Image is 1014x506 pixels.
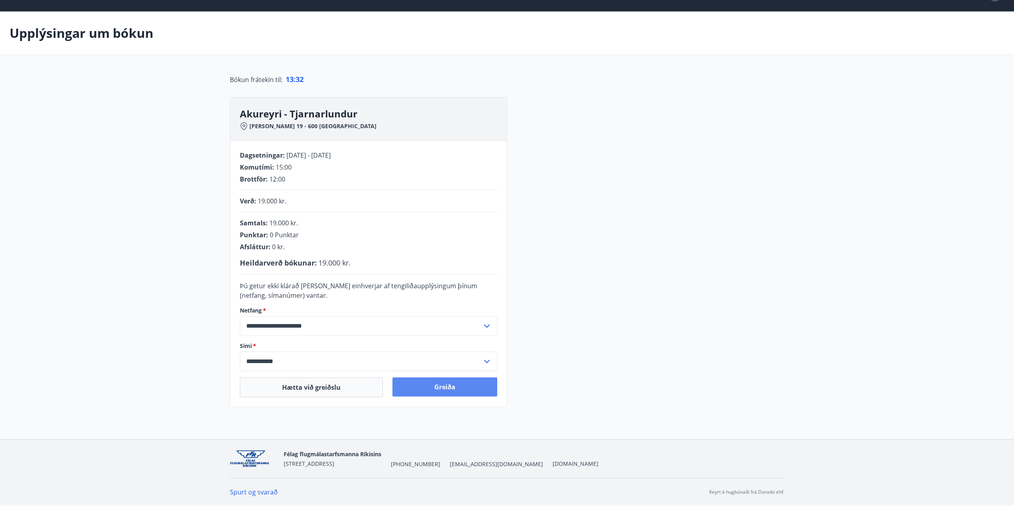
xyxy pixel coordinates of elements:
button: Greiða [392,377,497,397]
span: 32 [296,74,304,84]
span: Verð : [240,197,256,205]
span: [STREET_ADDRESS] [284,460,334,467]
span: 19.000 kr. [258,197,286,205]
span: Bókun frátekin til : [230,75,282,84]
a: [DOMAIN_NAME] [553,460,598,467]
span: Komutími : [240,163,274,172]
span: Dagsetningar : [240,151,285,160]
span: [PHONE_NUMBER] [391,460,440,468]
span: [DATE] - [DATE] [286,151,331,160]
span: Brottför : [240,175,268,184]
span: Punktar : [240,231,268,239]
span: 19.000 kr. [318,258,351,268]
span: 0 kr. [272,242,285,251]
label: Netfang [240,307,497,315]
h3: Akureyri - Tjarnarlundur [240,107,507,121]
label: Sími [240,342,497,350]
a: Spurt og svarað [230,488,278,496]
span: Félag flugmálastarfsmanna Ríkisins [284,450,381,458]
button: Hætta við greiðslu [240,377,383,397]
span: [PERSON_NAME] 19 - 600 [GEOGRAPHIC_DATA] [249,122,377,130]
span: [EMAIL_ADDRESS][DOMAIN_NAME] [450,460,543,468]
span: Þú getur ekki klárað [PERSON_NAME] einhverjar af tengiliðaupplýsingum þínum (netfang, símanúmer) ... [240,281,477,300]
span: Samtals : [240,219,268,227]
p: Keyrt á hugbúnaði frá Dorado ehf. [709,488,785,496]
p: Upplýsingar um bókun [10,24,153,42]
img: jpzx4QWYf4KKDRVudBx9Jb6iv5jAOT7IkiGygIXa.png [230,450,277,467]
span: 13 : [286,74,296,84]
span: Heildarverð bókunar : [240,258,317,268]
span: 0 Punktar [270,231,299,239]
span: 19.000 kr. [269,219,298,227]
span: Afsláttur : [240,242,271,251]
span: 15:00 [276,163,292,172]
span: 12:00 [269,175,285,184]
